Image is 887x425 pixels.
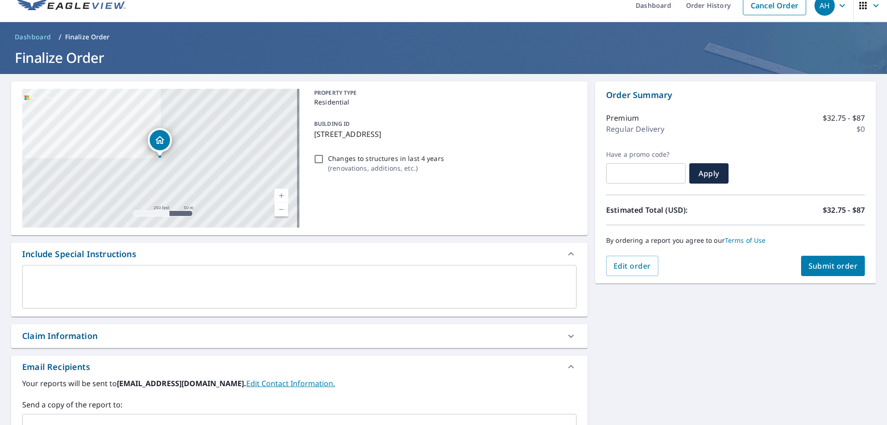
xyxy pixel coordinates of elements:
[606,112,639,123] p: Premium
[246,378,335,388] a: EditContactInfo
[614,261,651,271] span: Edit order
[689,163,729,184] button: Apply
[117,378,246,388] b: [EMAIL_ADDRESS][DOMAIN_NAME].
[15,32,51,42] span: Dashboard
[314,97,573,107] p: Residential
[314,120,350,128] p: BUILDING ID
[606,236,865,245] p: By ordering a report you agree to our
[11,356,588,378] div: Email Recipients
[22,378,577,389] label: Your reports will be sent to
[808,261,858,271] span: Submit order
[22,330,97,342] div: Claim Information
[274,189,288,203] a: Current Level 17, Zoom In
[606,89,865,101] p: Order Summary
[823,204,865,216] p: $32.75 - $87
[606,150,686,159] label: Have a promo code?
[328,163,444,173] p: ( renovations, additions, etc. )
[823,112,865,123] p: $32.75 - $87
[22,248,136,260] div: Include Special Instructions
[697,168,721,179] span: Apply
[606,204,735,216] p: Estimated Total (USD):
[22,399,577,410] label: Send a copy of the report to:
[11,30,55,44] a: Dashboard
[314,129,573,140] p: [STREET_ADDRESS]
[11,48,876,67] h1: Finalize Order
[606,123,664,135] p: Regular Delivery
[725,236,766,245] a: Terms of Use
[22,361,90,373] div: Email Recipients
[274,203,288,216] a: Current Level 17, Zoom Out
[11,324,588,348] div: Claim Information
[59,31,61,43] li: /
[148,128,172,157] div: Dropped pin, building 1, Residential property, 4605 Stilesboro Rd NW Kennesaw, GA 30152
[606,256,658,276] button: Edit order
[65,32,110,42] p: Finalize Order
[801,256,865,276] button: Submit order
[11,243,588,265] div: Include Special Instructions
[328,154,444,163] p: Changes to structures in last 4 years
[314,89,573,97] p: PROPERTY TYPE
[857,123,865,135] p: $0
[11,30,876,44] nav: breadcrumb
